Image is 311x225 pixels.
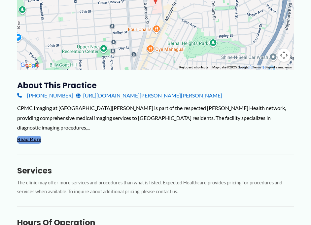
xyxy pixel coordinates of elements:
img: Google [19,61,41,70]
button: Map camera controls [277,49,291,62]
a: Terms (opens in new tab) [252,65,261,69]
a: [PHONE_NUMBER] [17,91,73,100]
h3: About this practice [17,80,294,91]
button: Read More [17,136,41,144]
p: The clinic may offer more services and procedures than what is listed. Expected Healthcare provid... [17,178,294,196]
a: [URL][DOMAIN_NAME][PERSON_NAME][PERSON_NAME] [76,91,222,100]
button: Keyboard shortcuts [179,65,208,70]
div: CPMC Imaging at [GEOGRAPHIC_DATA][PERSON_NAME] is part of the respected [PERSON_NAME] Health netw... [17,103,294,132]
a: Open this area in Google Maps (opens a new window) [19,61,41,70]
h3: Services [17,166,294,176]
a: Report a map error [265,65,292,69]
span: Map data ©2025 Google [212,65,248,69]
